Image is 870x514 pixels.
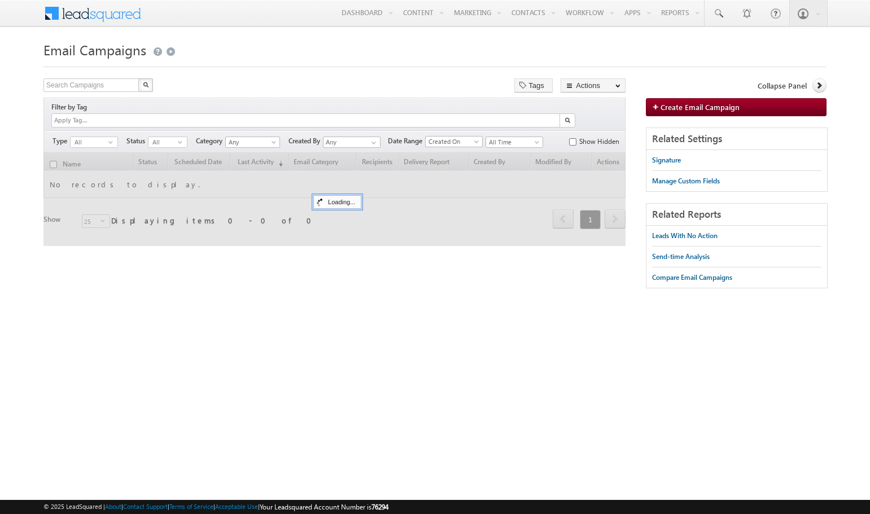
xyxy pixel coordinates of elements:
[646,128,827,150] div: Related Settings
[486,137,540,147] span: All Time
[105,503,121,510] a: About
[652,176,720,186] div: Manage Custom Fields
[425,136,483,147] a: Created On
[652,267,732,288] a: Compare Email Campaigns
[514,78,553,93] button: Tags
[53,116,120,125] input: Apply Tag...
[652,252,710,262] div: Send-time Analysis
[652,150,681,170] a: Signature
[53,136,70,146] span: Type
[260,503,388,511] span: Your Leadsquared Account Number is
[486,137,543,148] a: All Time
[579,137,619,147] label: Show Hidden
[565,117,570,123] img: Search
[178,139,187,144] span: select
[561,78,626,93] button: Actions
[652,231,718,241] div: Leads With No Action
[371,503,388,511] span: 76294
[143,82,148,87] img: Search
[426,137,479,147] span: Created On
[652,155,681,165] div: Signature
[123,503,168,510] a: Contact Support
[226,137,277,147] span: Any
[758,81,807,91] span: Collapse Panel
[652,226,718,246] a: Leads With No Action
[71,137,108,147] span: All
[323,137,381,148] input: Type to Search
[169,503,213,510] a: Terms of Service
[108,139,117,144] span: select
[196,136,225,146] span: Category
[148,137,178,147] span: All
[126,136,148,146] span: Status
[51,101,91,113] div: Filter by Tag
[43,41,146,59] span: Email Campaigns
[646,204,827,226] div: Related Reports
[288,136,323,146] span: Created By
[43,502,388,512] span: © 2025 LeadSquared | | | | |
[225,137,280,148] a: Any
[652,273,732,283] div: Compare Email Campaigns
[215,503,258,510] a: Acceptable Use
[313,195,361,209] div: Loading...
[652,247,710,267] a: Send-time Analysis
[652,171,720,191] a: Manage Custom Fields
[661,102,740,112] span: Create Email Campaign
[365,137,379,148] a: Show All Items
[388,136,425,146] span: Date Range
[652,103,661,110] img: add_icon.png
